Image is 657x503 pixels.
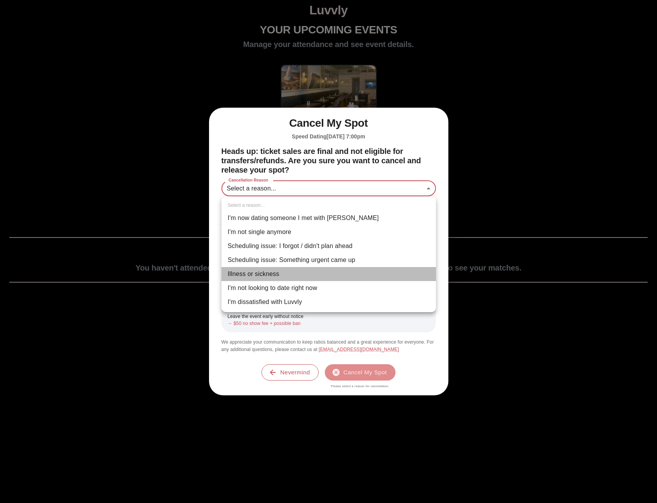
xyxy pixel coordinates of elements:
[221,281,436,295] li: I'm not looking to date right now
[221,267,436,281] li: Illness or sickness
[221,225,436,239] li: I'm not single anymore
[221,253,436,267] li: Scheduling issue: Something urgent came up
[221,295,436,309] li: I'm dissatisfied with Luvvly
[221,211,436,225] li: I'm now dating someone I met with [PERSON_NAME]
[221,239,436,253] li: Scheduling issue: I forgot / didn't plan ahead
